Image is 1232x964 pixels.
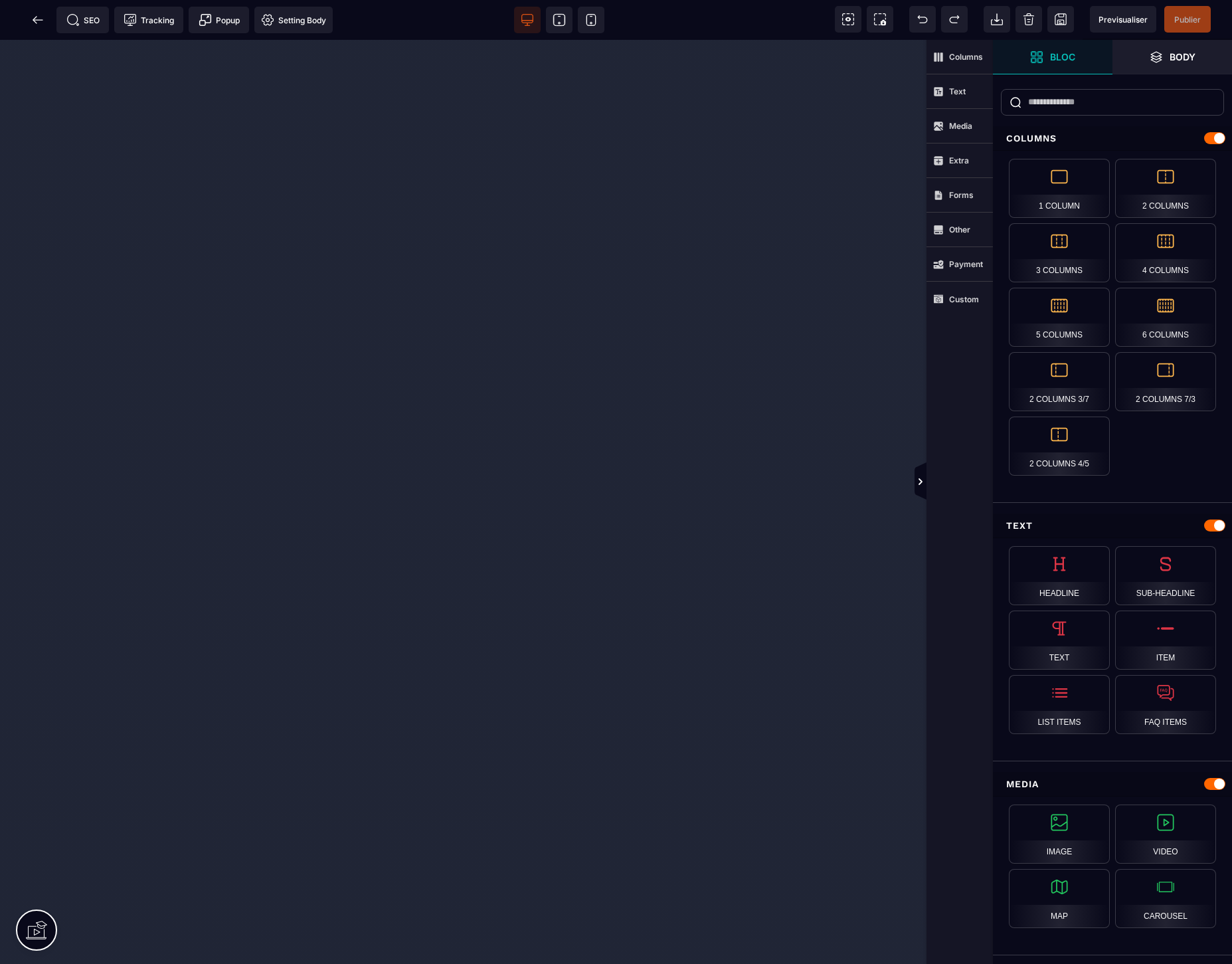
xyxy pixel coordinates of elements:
[993,772,1232,797] div: Media
[1009,352,1110,411] div: 2 Columns 3/7
[1009,417,1110,476] div: 2 Columns 4/5
[949,190,974,200] strong: Forms
[1112,40,1232,74] span: Open Layer Manager
[66,13,100,27] span: SEO
[1009,288,1110,347] div: 5 Columns
[1115,288,1216,347] div: 6 Columns
[1090,6,1156,33] span: Preview
[1050,52,1075,62] strong: Bloc
[949,259,983,269] strong: Payment
[1009,223,1110,282] div: 3 Columns
[1174,15,1201,25] span: Publier
[835,6,861,33] span: View components
[949,121,972,131] strong: Media
[261,13,326,27] span: Setting Body
[1099,15,1148,25] span: Previsualiser
[949,155,969,165] strong: Extra
[949,52,983,62] strong: Columns
[993,514,1232,538] div: Text
[1009,869,1110,928] div: Map
[949,294,979,304] strong: Custom
[993,40,1112,74] span: Open Blocks
[867,6,893,33] span: Screenshot
[1115,675,1216,734] div: FAQ Items
[1115,159,1216,218] div: 2 Columns
[1009,159,1110,218] div: 1 Column
[1115,869,1216,928] div: Carousel
[1115,805,1216,864] div: Video
[993,126,1232,151] div: Columns
[1009,546,1110,605] div: Headline
[199,13,240,27] span: Popup
[124,13,174,27] span: Tracking
[1009,675,1110,734] div: List Items
[1170,52,1195,62] strong: Body
[949,86,966,96] strong: Text
[1115,223,1216,282] div: 4 Columns
[1009,611,1110,670] div: Text
[1115,352,1216,411] div: 2 Columns 7/3
[1115,546,1216,605] div: Sub-Headline
[949,225,970,235] strong: Other
[1009,805,1110,864] div: Image
[1115,611,1216,670] div: Item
